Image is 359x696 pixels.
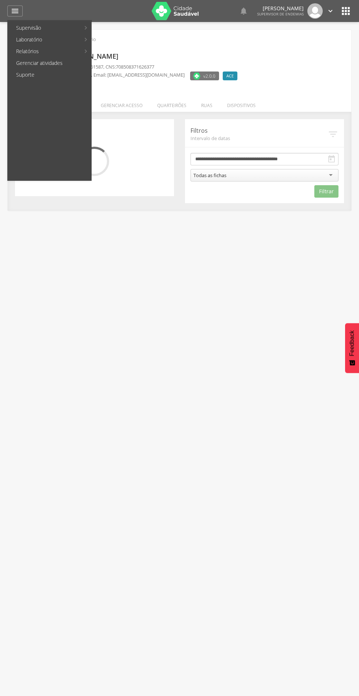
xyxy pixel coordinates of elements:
[9,69,91,81] a: Suporte
[9,57,91,69] a: Gerenciar atividades
[9,34,80,45] a: Laboratório
[349,330,355,356] span: Feedback
[345,323,359,373] button: Feedback - Mostrar pesquisa
[9,45,80,57] a: Relatórios
[9,22,80,34] a: Supervisão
